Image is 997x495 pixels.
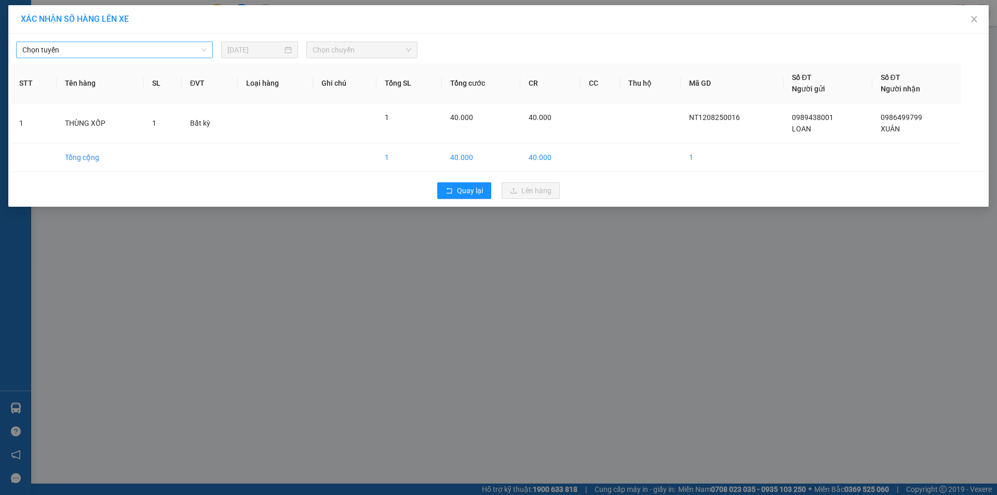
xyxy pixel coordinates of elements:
th: Tổng SL [376,63,442,103]
td: 1 [681,143,784,172]
span: 1 [152,119,156,127]
span: Người gửi [792,85,825,93]
span: Chọn chuyến [313,42,411,58]
button: Close [960,5,989,34]
input: 12/08/2025 [227,44,282,56]
span: 1 [385,113,389,122]
span: close [970,15,978,23]
th: Thu hộ [620,63,681,103]
th: Mã GD [681,63,784,103]
span: 0989438001 [792,113,833,122]
button: uploadLên hàng [502,182,560,199]
th: CC [581,63,620,103]
span: Quay lại [457,185,483,196]
td: 40.000 [442,143,520,172]
span: Chọn tuyến [22,42,207,58]
span: 0986499799 [881,113,922,122]
th: CR [520,63,581,103]
th: STT [11,63,57,103]
span: LOAN [792,125,811,133]
th: Ghi chú [313,63,376,103]
span: Người nhận [881,85,920,93]
span: Số ĐT [792,73,812,82]
th: Loại hàng [238,63,313,103]
th: Tên hàng [57,63,144,103]
th: SL [144,63,182,103]
button: rollbackQuay lại [437,182,491,199]
td: 1 [11,103,57,143]
td: THÙNG XỐP [57,103,144,143]
span: Số ĐT [881,73,900,82]
span: XUÂN [881,125,900,133]
span: 40.000 [529,113,551,122]
th: ĐVT [182,63,238,103]
td: Tổng cộng [57,143,144,172]
span: XÁC NHẬN SỐ HÀNG LÊN XE [21,14,129,24]
th: Tổng cước [442,63,520,103]
td: 40.000 [520,143,581,172]
td: Bất kỳ [182,103,238,143]
span: 40.000 [450,113,473,122]
span: rollback [446,187,453,195]
td: 1 [376,143,442,172]
span: NT1208250016 [689,113,740,122]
